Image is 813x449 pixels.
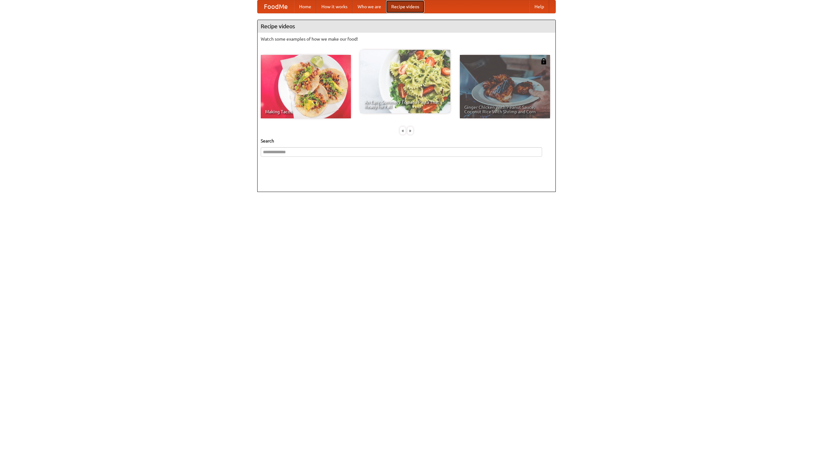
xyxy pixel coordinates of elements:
a: How it works [316,0,353,13]
a: Home [294,0,316,13]
span: Making Tacos [265,109,346,114]
span: An Easy, Summery Tomato Pasta That's Ready for Fall [365,100,446,109]
a: FoodMe [258,0,294,13]
a: Who we are [353,0,386,13]
p: Watch some examples of how we make our food! [261,36,552,42]
div: « [400,127,406,135]
a: Help [529,0,549,13]
h4: Recipe videos [258,20,555,33]
img: 483408.png [541,58,547,64]
a: An Easy, Summery Tomato Pasta That's Ready for Fall [360,50,450,113]
a: Making Tacos [261,55,351,118]
div: » [407,127,413,135]
a: Recipe videos [386,0,424,13]
h5: Search [261,138,552,144]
